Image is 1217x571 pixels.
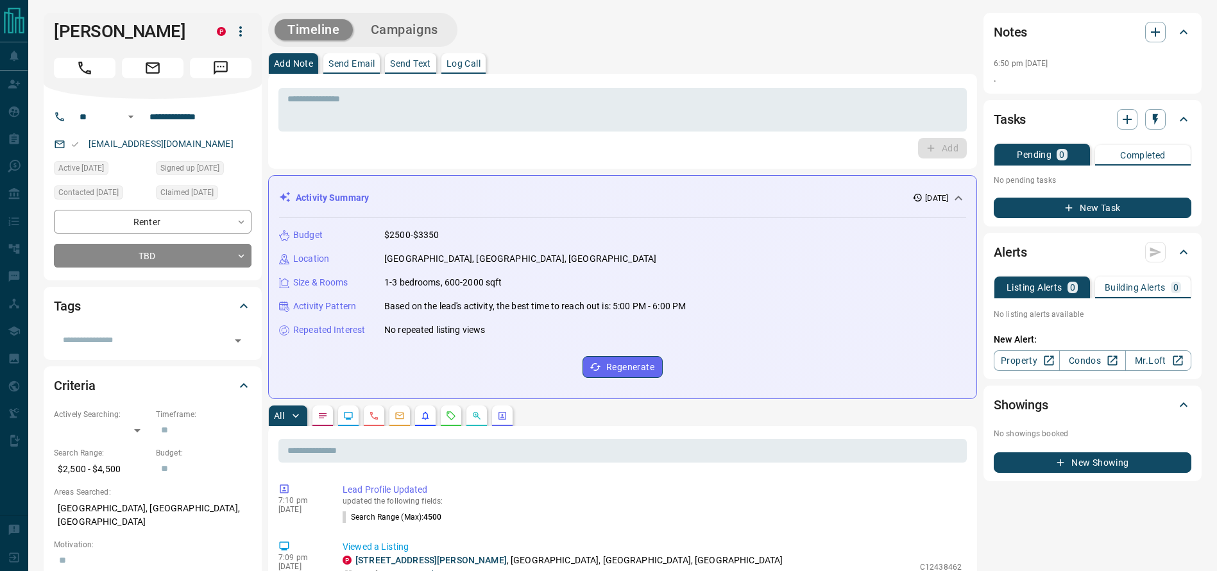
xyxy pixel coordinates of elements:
[293,276,348,289] p: Size & Rooms
[355,554,783,567] p: , [GEOGRAPHIC_DATA], [GEOGRAPHIC_DATA], [GEOGRAPHIC_DATA]
[160,162,219,175] span: Signed up [DATE]
[156,161,251,179] div: Thu Nov 21 2024
[54,409,149,420] p: Actively Searching:
[925,192,948,204] p: [DATE]
[279,186,966,210] div: Activity Summary[DATE]
[296,191,369,205] p: Activity Summary
[420,411,430,421] svg: Listing Alerts
[583,356,663,378] button: Regenerate
[423,513,441,522] span: 4500
[343,483,962,497] p: Lead Profile Updated
[278,553,323,562] p: 7:09 pm
[994,59,1048,68] p: 6:50 pm [DATE]
[54,161,149,179] div: Sun Oct 12 2025
[384,252,656,266] p: [GEOGRAPHIC_DATA], [GEOGRAPHIC_DATA], [GEOGRAPHIC_DATA]
[54,296,80,316] h2: Tags
[123,109,139,124] button: Open
[497,411,507,421] svg: Agent Actions
[446,411,456,421] svg: Requests
[994,333,1191,346] p: New Alert:
[278,505,323,514] p: [DATE]
[447,59,481,68] p: Log Call
[278,562,323,571] p: [DATE]
[274,411,284,420] p: All
[1007,283,1062,292] p: Listing Alerts
[1125,350,1191,371] a: Mr.Loft
[994,72,1191,85] p: .
[54,58,115,78] span: Call
[994,309,1191,320] p: No listing alerts available
[395,411,405,421] svg: Emails
[994,171,1191,190] p: No pending tasks
[1173,283,1179,292] p: 0
[369,411,379,421] svg: Calls
[343,411,353,421] svg: Lead Browsing Activity
[293,252,329,266] p: Location
[994,237,1191,268] div: Alerts
[160,186,214,199] span: Claimed [DATE]
[343,511,442,523] p: Search Range (Max) :
[994,428,1191,439] p: No showings booked
[994,452,1191,473] button: New Showing
[71,140,80,149] svg: Email Valid
[274,59,313,68] p: Add Note
[54,210,251,234] div: Renter
[54,244,251,268] div: TBD
[994,22,1027,42] h2: Notes
[293,228,323,242] p: Budget
[156,409,251,420] p: Timeframe:
[384,228,439,242] p: $2500-$3350
[54,370,251,401] div: Criteria
[328,59,375,68] p: Send Email
[1070,283,1075,292] p: 0
[54,539,251,550] p: Motivation:
[390,59,431,68] p: Send Text
[54,486,251,498] p: Areas Searched:
[384,300,686,313] p: Based on the lead's activity, the best time to reach out is: 5:00 PM - 6:00 PM
[156,185,251,203] div: Sun Oct 12 2025
[472,411,482,421] svg: Opportunities
[994,104,1191,135] div: Tasks
[1017,150,1051,159] p: Pending
[318,411,328,421] svg: Notes
[994,395,1048,415] h2: Showings
[58,186,119,199] span: Contacted [DATE]
[293,323,365,337] p: Repeated Interest
[278,496,323,505] p: 7:10 pm
[358,19,451,40] button: Campaigns
[54,498,251,533] p: [GEOGRAPHIC_DATA], [GEOGRAPHIC_DATA], [GEOGRAPHIC_DATA]
[1059,150,1064,159] p: 0
[275,19,353,40] button: Timeline
[217,27,226,36] div: property.ca
[229,332,247,350] button: Open
[384,276,502,289] p: 1-3 bedrooms, 600-2000 sqft
[994,350,1060,371] a: Property
[994,242,1027,262] h2: Alerts
[994,17,1191,47] div: Notes
[190,58,251,78] span: Message
[994,389,1191,420] div: Showings
[58,162,104,175] span: Active [DATE]
[343,556,352,565] div: property.ca
[122,58,183,78] span: Email
[994,198,1191,218] button: New Task
[343,540,962,554] p: Viewed a Listing
[54,21,198,42] h1: [PERSON_NAME]
[1120,151,1166,160] p: Completed
[293,300,356,313] p: Activity Pattern
[156,447,251,459] p: Budget:
[1059,350,1125,371] a: Condos
[89,139,234,149] a: [EMAIL_ADDRESS][DOMAIN_NAME]
[384,323,485,337] p: No repeated listing views
[54,447,149,459] p: Search Range:
[994,109,1026,130] h2: Tasks
[54,459,149,480] p: $2,500 - $4,500
[54,375,96,396] h2: Criteria
[54,291,251,321] div: Tags
[54,185,149,203] div: Sun Oct 12 2025
[355,555,507,565] a: [STREET_ADDRESS][PERSON_NAME]
[343,497,962,506] p: updated the following fields:
[1105,283,1166,292] p: Building Alerts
